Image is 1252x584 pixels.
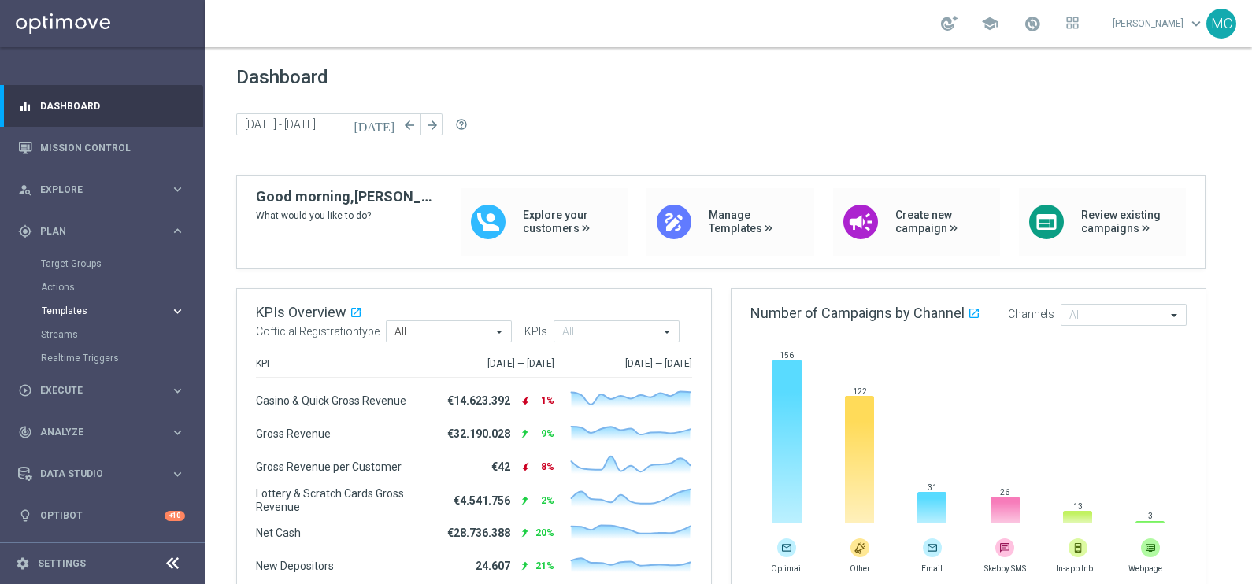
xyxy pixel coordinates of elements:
[18,224,170,238] div: Plan
[981,15,998,32] span: school
[170,425,185,440] i: keyboard_arrow_right
[165,511,185,521] div: +10
[18,183,170,197] div: Explore
[41,281,164,294] a: Actions
[41,299,203,323] div: Templates
[40,469,170,479] span: Data Studio
[18,508,32,523] i: lightbulb
[41,323,203,346] div: Streams
[170,182,185,197] i: keyboard_arrow_right
[1187,15,1205,32] span: keyboard_arrow_down
[41,252,203,275] div: Target Groups
[18,85,185,127] div: Dashboard
[40,227,170,236] span: Plan
[40,495,165,537] a: Optibot
[18,127,185,168] div: Mission Control
[17,225,186,238] button: gps_fixed Plan keyboard_arrow_right
[18,99,32,113] i: equalizer
[16,556,30,571] i: settings
[1111,12,1206,35] a: [PERSON_NAME]keyboard_arrow_down
[40,85,185,127] a: Dashboard
[18,383,32,397] i: play_circle_outline
[41,305,186,317] button: Templates keyboard_arrow_right
[40,427,170,437] span: Analyze
[41,352,164,364] a: Realtime Triggers
[41,328,164,341] a: Streams
[170,383,185,398] i: keyboard_arrow_right
[1206,9,1236,39] div: MC
[40,127,185,168] a: Mission Control
[40,185,170,194] span: Explore
[17,468,186,480] button: Data Studio keyboard_arrow_right
[170,304,185,319] i: keyboard_arrow_right
[17,509,186,522] button: lightbulb Optibot +10
[18,383,170,397] div: Execute
[18,425,32,439] i: track_changes
[38,559,86,568] a: Settings
[170,224,185,238] i: keyboard_arrow_right
[17,100,186,113] button: equalizer Dashboard
[42,306,170,316] div: Templates
[41,257,164,270] a: Target Groups
[18,495,185,537] div: Optibot
[41,346,203,370] div: Realtime Triggers
[40,386,170,395] span: Execute
[170,467,185,482] i: keyboard_arrow_right
[18,425,170,439] div: Analyze
[17,426,186,438] button: track_changes Analyze keyboard_arrow_right
[17,384,186,397] button: play_circle_outline Execute keyboard_arrow_right
[18,224,32,238] i: gps_fixed
[18,183,32,197] i: person_search
[42,306,154,316] span: Templates
[41,275,203,299] div: Actions
[17,142,186,154] button: Mission Control
[18,467,170,481] div: Data Studio
[17,183,186,196] button: person_search Explore keyboard_arrow_right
